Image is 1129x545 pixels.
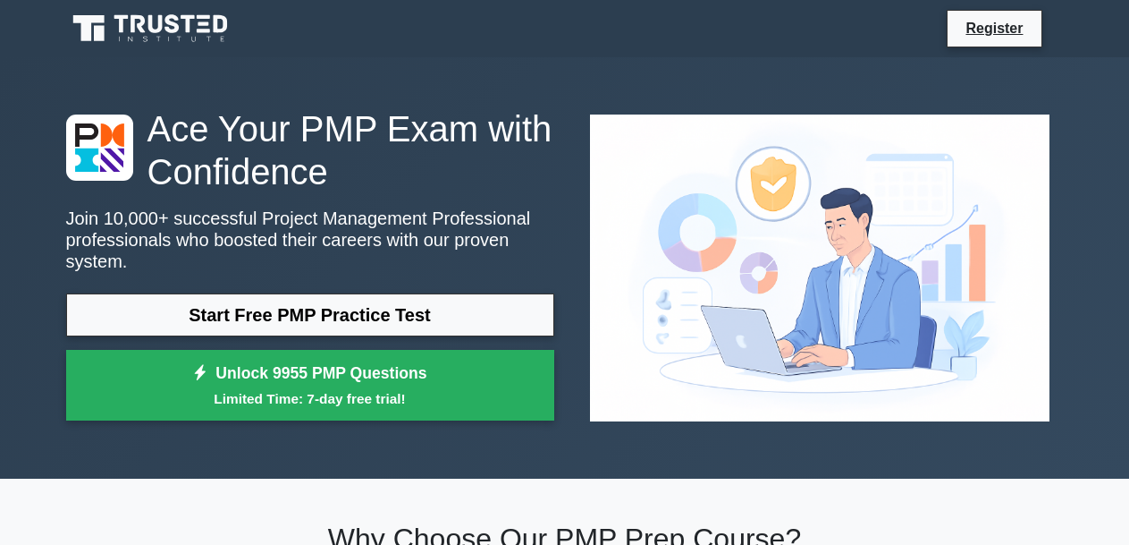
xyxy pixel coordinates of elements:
h1: Ace Your PMP Exam with Confidence [66,107,554,193]
small: Limited Time: 7-day free trial! [88,388,532,409]
p: Join 10,000+ successful Project Management Professional professionals who boosted their careers w... [66,208,554,272]
a: Start Free PMP Practice Test [66,294,554,336]
a: Unlock 9955 PMP QuestionsLimited Time: 7-day free trial! [66,350,554,422]
img: Project Management Professional Preview [576,100,1064,436]
a: Register [955,17,1033,39]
